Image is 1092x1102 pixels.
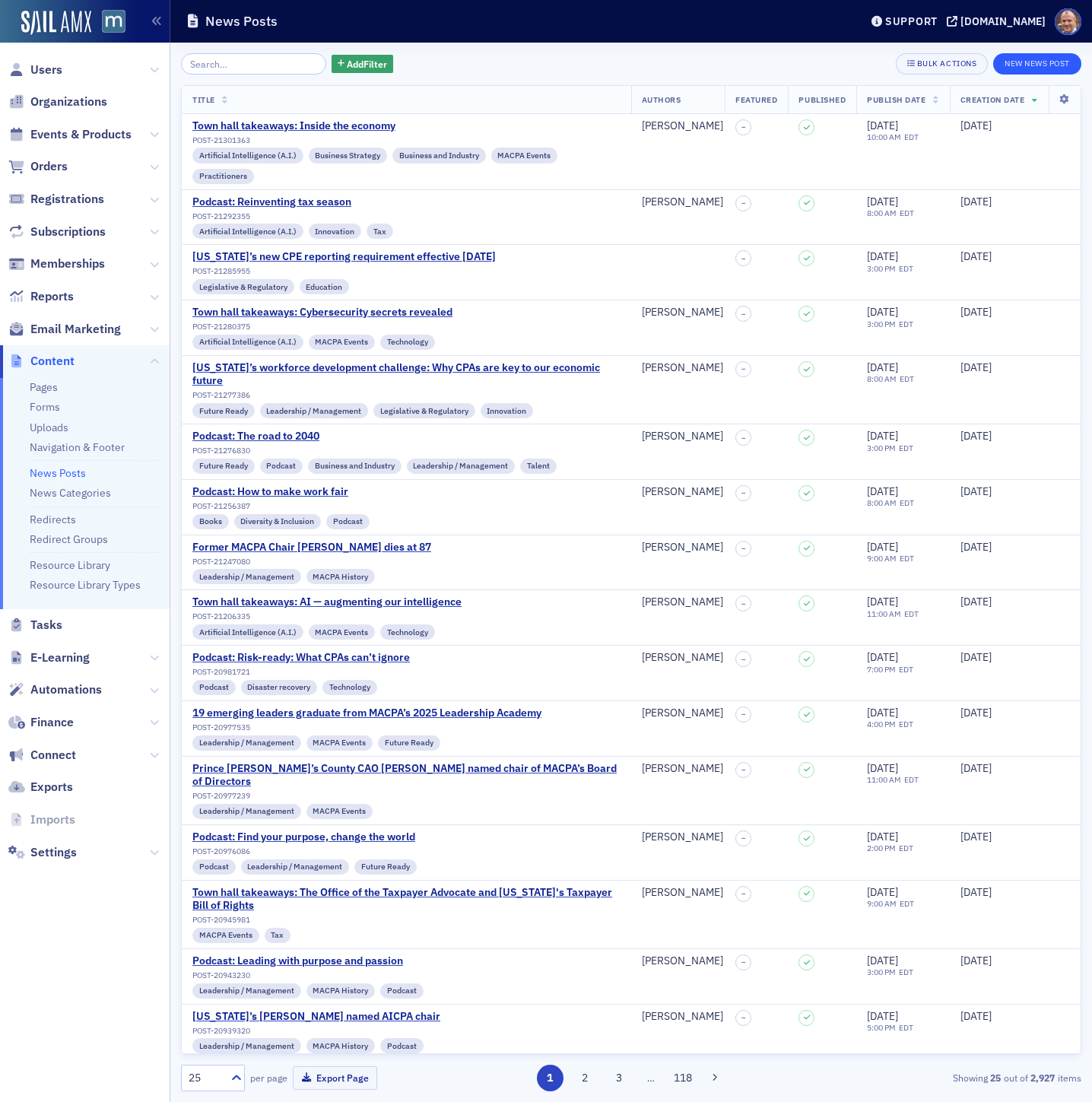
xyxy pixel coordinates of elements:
span: Creation Date [960,94,1025,105]
span: Events & Products [30,126,132,143]
a: Podcast: Risk-ready: What CPAs can’t ignore [192,651,410,665]
a: [PERSON_NAME] [642,119,723,133]
span: [DATE] [867,761,898,775]
span: [DATE] [960,540,992,554]
span: [DATE] [960,885,992,899]
div: Leadership / Management [192,1038,301,1053]
a: [PERSON_NAME] [642,954,723,968]
span: EDT [901,774,919,785]
span: [DATE] [960,360,992,374]
a: Orders [8,158,68,175]
span: Automations [30,681,102,698]
div: MACPA Events [309,624,376,640]
span: [DATE] [867,650,898,664]
span: [DATE] [867,195,898,208]
a: [US_STATE]’s [PERSON_NAME] named AICPA chair [192,1010,440,1024]
span: E-Learning [30,649,90,666]
a: Redirects [30,513,76,526]
div: Disaster recovery [241,680,318,695]
span: Settings [30,844,77,861]
a: [PERSON_NAME] [642,195,723,209]
span: EDT [896,967,913,977]
a: Forms [30,400,60,414]
div: POST-21292355 [192,211,393,221]
span: [DATE] [960,429,992,443]
a: Reports [8,288,74,305]
a: Resource Library Types [30,578,141,592]
span: [DATE] [867,595,898,608]
time: 5:00 PM [867,1022,896,1033]
div: [PERSON_NAME] [642,595,723,609]
div: MACPA Events [192,928,259,943]
div: POST-21276830 [192,446,557,456]
time: 8:00 AM [867,208,897,218]
span: EDT [896,1022,913,1033]
div: Artificial Intelligence (A.I.) [192,148,303,163]
a: [PERSON_NAME] [642,830,723,844]
a: Tasks [8,617,62,634]
span: Registrations [30,191,104,208]
div: Leadership / Management [192,804,301,819]
time: 3:00 PM [867,967,896,977]
div: POST-20977535 [192,722,541,732]
img: SailAMX [21,11,91,35]
span: EDT [897,553,914,564]
div: Future Ready [354,859,417,875]
span: – [741,544,746,553]
span: – [741,1013,746,1022]
span: Content [30,353,75,370]
time: 4:00 PM [867,719,896,729]
time: 11:00 AM [867,774,901,785]
span: … [640,1071,662,1085]
span: EDT [896,843,913,853]
a: [PERSON_NAME] [642,541,723,554]
span: Published [798,94,846,105]
a: [PERSON_NAME] [642,651,723,665]
div: Town hall takeaways: The Office of the Taxpayer Advocate and [US_STATE]'s Taxpayer Bill of Rights [192,886,621,913]
span: – [741,310,746,319]
a: Finance [8,714,74,731]
a: Uploads [30,421,68,434]
a: Prince [PERSON_NAME]’s County CAO [PERSON_NAME] named chair of MACPA’s Board of Directors [192,762,621,789]
span: [DATE] [960,650,992,664]
span: Finance [30,714,74,731]
div: Business and Industry [308,459,402,474]
div: Podcast [260,459,303,474]
span: Reports [30,288,74,305]
a: Navigation & Footer [30,440,125,454]
button: New News Post [993,53,1081,75]
div: POST-20943230 [192,970,424,980]
div: POST-21256387 [192,501,370,511]
span: [DATE] [867,954,898,967]
div: POST-21301363 [192,135,621,145]
div: Leadership / Management [192,735,301,751]
div: Podcast [192,859,236,875]
div: MACPA History [306,569,376,584]
a: Podcast: The road to 2040 [192,430,557,443]
div: POST-20981721 [192,667,410,677]
span: [DATE] [960,249,992,263]
strong: 2,927 [1028,1071,1058,1085]
span: – [741,433,746,443]
div: Business Strategy [309,148,388,163]
span: [DATE] [867,484,898,498]
span: – [741,254,746,263]
span: EDT [896,263,913,274]
div: Education [300,279,350,294]
div: Podcast [380,1038,424,1053]
a: View Homepage [91,10,125,36]
div: [PERSON_NAME] [642,762,723,776]
a: Events & Products [8,126,132,143]
span: EDT [897,898,914,909]
span: [DATE] [960,706,992,719]
div: Artificial Intelligence (A.I.) [192,224,303,239]
span: [DATE] [867,1009,898,1023]
span: – [741,488,746,497]
div: Practitioners [192,169,254,184]
a: [PERSON_NAME] [642,707,723,720]
button: 2 [571,1065,598,1091]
